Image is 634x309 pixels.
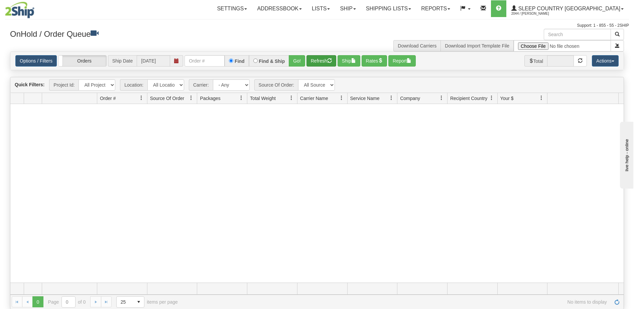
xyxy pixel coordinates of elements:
[450,95,487,102] span: Recipient Country
[58,56,106,66] label: Orders
[150,95,184,102] span: Source Of Order
[15,81,44,88] label: Quick Filters:
[436,92,447,104] a: Company filter column settings
[32,296,43,307] span: Page 0
[511,10,561,17] span: 2044 / [PERSON_NAME]
[108,55,137,67] span: Ship Date
[289,55,305,67] button: Go!
[235,59,245,64] label: Find
[136,92,147,104] a: Order # filter column settings
[612,296,622,307] a: Refresh
[259,59,285,64] label: Find & Ship
[120,79,147,91] span: Location:
[619,120,633,189] iframe: chat widget
[350,95,380,102] span: Service Name
[400,95,420,102] span: Company
[10,29,312,38] h3: OnHold / Order Queue
[5,23,629,28] div: Support: 1 - 855 - 55 - 2SHIP
[200,95,220,102] span: Packages
[445,43,509,48] a: Download Import Template File
[388,55,416,67] button: Report
[514,40,611,51] input: Import
[10,77,624,93] div: grid toolbar
[486,92,497,104] a: Recipient Country filter column settings
[254,79,298,91] span: Source Of Order:
[307,0,335,17] a: Lists
[15,55,57,67] a: Options / Filters
[517,6,620,11] span: Sleep Country [GEOGRAPHIC_DATA]
[336,92,347,104] a: Carrier Name filter column settings
[500,95,514,102] span: Your $
[252,0,307,17] a: Addressbook
[416,0,455,17] a: Reports
[189,79,213,91] span: Carrier:
[116,296,178,308] span: items per page
[133,297,144,307] span: select
[187,299,607,305] span: No items to display
[361,0,416,17] a: Shipping lists
[306,55,336,67] button: Refresh
[184,55,225,67] input: Order #
[236,92,247,104] a: Packages filter column settings
[250,95,276,102] span: Total Weight
[592,55,619,67] button: Actions
[286,92,297,104] a: Total Weight filter column settings
[49,79,79,91] span: Project Id:
[5,6,62,11] div: live help - online
[185,92,197,104] a: Source Of Order filter column settings
[611,29,624,40] button: Search
[386,92,397,104] a: Service Name filter column settings
[362,55,387,67] button: Rates
[5,2,34,18] img: logo2044.jpg
[48,296,86,308] span: Page of 0
[536,92,547,104] a: Your $ filter column settings
[300,95,328,102] span: Carrier Name
[335,0,361,17] a: Ship
[116,296,144,308] span: Page sizes drop down
[544,29,611,40] input: Search
[398,43,436,48] a: Download Carriers
[212,0,252,17] a: Settings
[121,299,129,305] span: 25
[100,95,116,102] span: Order #
[524,55,547,67] span: Total
[338,55,360,67] button: Ship
[506,0,629,17] a: Sleep Country [GEOGRAPHIC_DATA] 2044 / [PERSON_NAME]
